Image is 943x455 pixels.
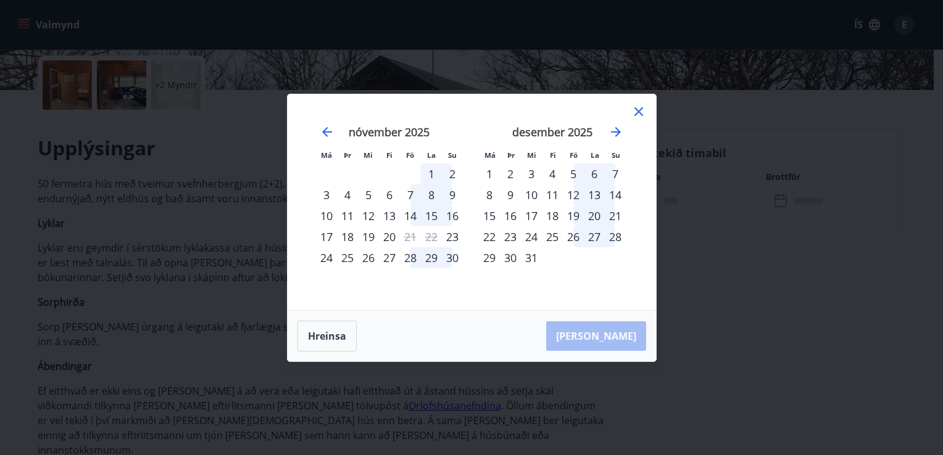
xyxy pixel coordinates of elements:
[316,226,337,247] div: 17
[500,205,521,226] div: 16
[542,205,563,226] div: 18
[379,184,400,205] div: 6
[316,205,337,226] td: Choose mánudagur, 10. nóvember 2025 as your check-in date. It’s available.
[379,205,400,226] div: 13
[358,184,379,205] td: Choose miðvikudagur, 5. nóvember 2025 as your check-in date. It’s available.
[521,247,542,268] div: 31
[563,205,584,226] div: 19
[550,150,556,160] small: Fi
[605,226,626,247] td: Choose sunnudagur, 28. desember 2025 as your check-in date. It’s available.
[563,163,584,184] div: 5
[479,226,500,247] div: 22
[421,163,442,184] div: 1
[316,247,337,268] td: Choose mánudagur, 24. nóvember 2025 as your check-in date. It’s available.
[563,184,584,205] td: Choose föstudagur, 12. desember 2025 as your check-in date. It’s available.
[448,150,457,160] small: Su
[316,184,337,205] div: 3
[479,184,500,205] div: 8
[563,226,584,247] div: 26
[421,184,442,205] div: 8
[605,226,626,247] div: 28
[500,163,521,184] div: 2
[316,226,337,247] td: Choose mánudagur, 17. nóvember 2025 as your check-in date. It’s available.
[358,184,379,205] div: 5
[484,150,496,160] small: Má
[316,247,337,268] div: 24
[605,163,626,184] td: Choose sunnudagur, 7. desember 2025 as your check-in date. It’s available.
[500,226,521,247] td: Choose þriðjudagur, 23. desember 2025 as your check-in date. It’s available.
[527,150,536,160] small: Mi
[542,163,563,184] div: 4
[512,125,592,139] strong: desember 2025
[605,184,626,205] div: 14
[521,205,542,226] td: Choose miðvikudagur, 17. desember 2025 as your check-in date. It’s available.
[421,247,442,268] td: Choose laugardagur, 29. nóvember 2025 as your check-in date. It’s available.
[358,247,379,268] div: 26
[442,226,463,247] div: Aðeins innritun í boði
[584,163,605,184] div: 6
[500,247,521,268] td: Choose þriðjudagur, 30. desember 2025 as your check-in date. It’s available.
[542,226,563,247] td: Choose fimmtudagur, 25. desember 2025 as your check-in date. It’s available.
[316,205,337,226] div: 10
[507,150,515,160] small: Þr
[479,247,500,268] div: 29
[442,163,463,184] div: 2
[400,226,421,247] td: Not available. föstudagur, 21. nóvember 2025
[584,184,605,205] td: Choose laugardagur, 13. desember 2025 as your check-in date. It’s available.
[479,184,500,205] td: Choose mánudagur, 8. desember 2025 as your check-in date. It’s available.
[358,205,379,226] div: 12
[442,184,463,205] td: Choose sunnudagur, 9. nóvember 2025 as your check-in date. It’s available.
[316,184,337,205] td: Choose mánudagur, 3. nóvember 2025 as your check-in date. It’s available.
[337,226,358,247] div: 18
[521,247,542,268] td: Choose miðvikudagur, 31. desember 2025 as your check-in date. It’s available.
[479,226,500,247] td: Choose mánudagur, 22. desember 2025 as your check-in date. It’s available.
[442,226,463,247] td: Choose sunnudagur, 23. nóvember 2025 as your check-in date. It’s available.
[400,184,421,205] div: 7
[563,163,584,184] td: Choose föstudagur, 5. desember 2025 as your check-in date. It’s available.
[421,205,442,226] div: 15
[406,150,414,160] small: Fö
[500,163,521,184] td: Choose þriðjudagur, 2. desember 2025 as your check-in date. It’s available.
[612,150,620,160] small: Su
[379,247,400,268] td: Choose fimmtudagur, 27. nóvember 2025 as your check-in date. It’s available.
[379,184,400,205] td: Choose fimmtudagur, 6. nóvember 2025 as your check-in date. It’s available.
[584,226,605,247] td: Choose laugardagur, 27. desember 2025 as your check-in date. It’s available.
[605,184,626,205] td: Choose sunnudagur, 14. desember 2025 as your check-in date. It’s available.
[500,184,521,205] div: 9
[337,184,358,205] div: 4
[584,226,605,247] div: 27
[542,163,563,184] td: Choose fimmtudagur, 4. desember 2025 as your check-in date. It’s available.
[542,184,563,205] td: Choose fimmtudagur, 11. desember 2025 as your check-in date. It’s available.
[479,163,500,184] div: 1
[521,226,542,247] td: Choose miðvikudagur, 24. desember 2025 as your check-in date. It’s available.
[584,184,605,205] div: 13
[479,247,500,268] td: Choose mánudagur, 29. desember 2025 as your check-in date. It’s available.
[542,205,563,226] td: Choose fimmtudagur, 18. desember 2025 as your check-in date. It’s available.
[400,247,421,268] td: Choose föstudagur, 28. nóvember 2025 as your check-in date. It’s available.
[584,163,605,184] td: Choose laugardagur, 6. desember 2025 as your check-in date. It’s available.
[358,205,379,226] td: Choose miðvikudagur, 12. nóvember 2025 as your check-in date. It’s available.
[521,184,542,205] td: Choose miðvikudagur, 10. desember 2025 as your check-in date. It’s available.
[320,125,334,139] div: Move backward to switch to the previous month.
[442,163,463,184] td: Choose sunnudagur, 2. nóvember 2025 as your check-in date. It’s available.
[500,247,521,268] div: 30
[442,205,463,226] td: Choose sunnudagur, 16. nóvember 2025 as your check-in date. It’s available.
[442,184,463,205] div: 9
[605,205,626,226] td: Choose sunnudagur, 21. desember 2025 as your check-in date. It’s available.
[563,205,584,226] td: Choose föstudagur, 19. desember 2025 as your check-in date. It’s available.
[358,226,379,247] td: Choose miðvikudagur, 19. nóvember 2025 as your check-in date. It’s available.
[500,184,521,205] td: Choose þriðjudagur, 9. desember 2025 as your check-in date. It’s available.
[337,205,358,226] td: Choose þriðjudagur, 11. nóvember 2025 as your check-in date. It’s available.
[521,163,542,184] div: 3
[379,226,400,247] div: 20
[521,184,542,205] div: 10
[563,184,584,205] div: 12
[379,226,400,247] td: Choose fimmtudagur, 20. nóvember 2025 as your check-in date. It’s available.
[337,184,358,205] td: Choose þriðjudagur, 4. nóvember 2025 as your check-in date. It’s available.
[337,226,358,247] td: Choose þriðjudagur, 18. nóvember 2025 as your check-in date. It’s available.
[442,247,463,268] div: 30
[349,125,430,139] strong: nóvember 2025
[344,150,351,160] small: Þr
[442,205,463,226] div: 16
[400,247,421,268] div: 28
